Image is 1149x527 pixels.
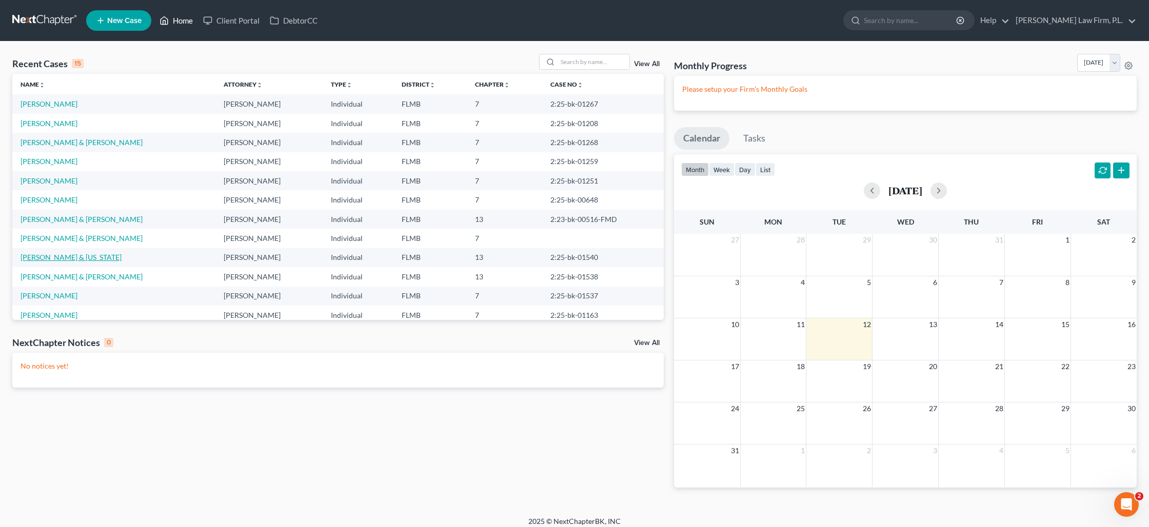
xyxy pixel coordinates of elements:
[730,360,740,373] span: 17
[215,287,323,306] td: [PERSON_NAME]
[864,11,958,30] input: Search by name...
[796,360,806,373] span: 18
[21,291,77,300] a: [PERSON_NAME]
[323,306,393,325] td: Individual
[994,234,1004,246] span: 31
[393,229,467,248] td: FLMB
[393,306,467,325] td: FLMB
[542,171,664,190] td: 2:25-bk-01251
[1126,402,1137,415] span: 30
[796,318,806,331] span: 11
[21,99,77,108] a: [PERSON_NAME]
[928,318,938,331] span: 13
[975,11,1009,30] a: Help
[1064,444,1071,457] span: 5
[542,210,664,229] td: 2:23-bk-00516-FMD
[542,267,664,286] td: 2:25-bk-01538
[21,195,77,204] a: [PERSON_NAME]
[730,444,740,457] span: 31
[932,444,938,457] span: 3
[323,267,393,286] td: Individual
[862,318,872,331] span: 12
[542,248,664,267] td: 2:25-bk-01540
[72,59,84,68] div: 15
[215,171,323,190] td: [PERSON_NAME]
[467,306,542,325] td: 7
[1131,234,1137,246] span: 2
[39,82,45,88] i: unfold_more
[323,171,393,190] td: Individual
[467,152,542,171] td: 7
[323,114,393,133] td: Individual
[1126,318,1137,331] span: 16
[862,402,872,415] span: 26
[577,82,583,88] i: unfold_more
[256,82,263,88] i: unfold_more
[224,80,263,88] a: Attorneyunfold_more
[12,336,113,349] div: NextChapter Notices
[674,127,729,150] a: Calendar
[542,114,664,133] td: 2:25-bk-01208
[198,11,265,30] a: Client Portal
[393,210,467,229] td: FLMB
[1060,360,1071,373] span: 22
[393,171,467,190] td: FLMB
[730,402,740,415] span: 24
[21,215,143,224] a: [PERSON_NAME] & [PERSON_NAME]
[323,190,393,209] td: Individual
[1131,444,1137,457] span: 6
[994,318,1004,331] span: 14
[1114,492,1139,517] iframe: Intercom live chat
[402,80,435,88] a: Districtunfold_more
[1064,234,1071,246] span: 1
[104,338,113,347] div: 0
[735,163,756,176] button: day
[21,80,45,88] a: Nameunfold_more
[634,339,660,347] a: View All
[1131,276,1137,289] span: 9
[393,248,467,267] td: FLMB
[215,248,323,267] td: [PERSON_NAME]
[542,133,664,152] td: 2:25-bk-01268
[21,119,77,128] a: [PERSON_NAME]
[709,163,735,176] button: week
[154,11,198,30] a: Home
[467,287,542,306] td: 7
[21,157,77,166] a: [PERSON_NAME]
[542,152,664,171] td: 2:25-bk-01259
[323,229,393,248] td: Individual
[323,152,393,171] td: Individual
[682,84,1128,94] p: Please setup your Firm's Monthly Goals
[215,306,323,325] td: [PERSON_NAME]
[467,114,542,133] td: 7
[215,133,323,152] td: [PERSON_NAME]
[730,234,740,246] span: 27
[323,94,393,113] td: Individual
[467,190,542,209] td: 7
[928,234,938,246] span: 30
[215,152,323,171] td: [PERSON_NAME]
[215,210,323,229] td: [PERSON_NAME]
[393,287,467,306] td: FLMB
[1060,402,1071,415] span: 29
[756,163,775,176] button: list
[734,127,775,150] a: Tasks
[558,54,629,69] input: Search by name...
[796,402,806,415] span: 25
[21,361,656,371] p: No notices yet!
[215,94,323,113] td: [PERSON_NAME]
[467,210,542,229] td: 13
[542,287,664,306] td: 2:25-bk-01537
[764,217,782,226] span: Mon
[888,185,922,196] h2: [DATE]
[12,57,84,70] div: Recent Cases
[393,152,467,171] td: FLMB
[504,82,510,88] i: unfold_more
[998,444,1004,457] span: 4
[323,133,393,152] td: Individual
[467,94,542,113] td: 7
[429,82,435,88] i: unfold_more
[681,163,709,176] button: month
[542,306,664,325] td: 2:25-bk-01163
[700,217,715,226] span: Sun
